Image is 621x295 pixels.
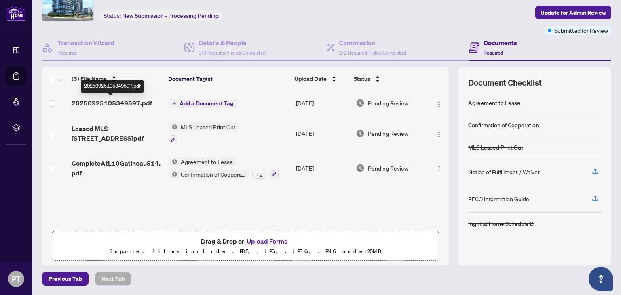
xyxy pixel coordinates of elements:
button: Add a Document Tag [169,99,237,108]
h4: Transaction Wizard [57,38,114,48]
span: Agreement to Lease [177,157,236,166]
span: Drag & Drop orUpload FormsSupported files include .PDF, .JPG, .JPEG, .PNG under25MB [52,231,439,261]
img: Logo [436,131,442,138]
div: + 2 [252,170,266,179]
span: Required [484,50,503,56]
button: Update for Admin Review [535,6,611,19]
button: Add a Document Tag [169,98,237,109]
button: Status IconMLS Leased Print Out [169,122,239,144]
span: Leased MLS [STREET_ADDRESS]pdf [72,124,162,143]
span: PT [12,273,21,284]
div: Confirmation of Cooperation [468,120,539,129]
span: Pending Review [368,99,408,107]
div: 20250925105349597.pdf [81,80,144,93]
button: Upload Forms [244,236,290,247]
div: Agreement to Lease [468,98,520,107]
img: Status Icon [169,157,177,166]
div: Notice of Fulfillment / Waiver [468,167,540,176]
th: Upload Date [291,67,351,90]
span: (3) File Name [72,74,107,83]
button: Logo [433,127,446,140]
th: Status [351,67,425,90]
td: [DATE] [293,90,353,116]
span: Drag & Drop or [201,236,290,247]
button: Open asap [589,267,613,291]
h4: Details & People [199,38,266,48]
div: MLS Leased Print Out [468,143,523,152]
span: Required [57,50,77,56]
span: New Submission - Processing Pending [122,12,219,19]
p: Supported files include .PDF, .JPG, .JPEG, .PNG under 25 MB [57,247,434,256]
img: Document Status [356,129,365,138]
button: Previous Tab [42,272,89,286]
span: Pending Review [368,129,408,138]
img: Logo [436,166,442,172]
button: Next Tab [95,272,131,286]
span: Previous Tab [49,272,82,285]
span: MLS Leased Print Out [177,122,239,131]
button: Logo [433,162,446,175]
span: 2/2 Required Fields Completed [339,50,406,56]
img: logo [6,6,26,21]
span: CompleteAtL10Gatineau514.pdf [72,158,162,178]
span: 20250925105349597.pdf [72,98,152,108]
th: Document Tag(s) [165,67,291,90]
img: Status Icon [169,122,177,131]
span: Pending Review [368,164,408,173]
span: Submitted for Review [554,26,608,35]
span: Confirmation of Cooperation [177,170,249,179]
div: RECO Information Guide [468,194,529,203]
div: Right at Home Schedule B [468,219,534,228]
img: Logo [436,101,442,107]
div: Status: [100,10,222,21]
td: [DATE] [293,151,353,185]
span: plus [172,101,176,105]
span: Update for Admin Review [541,6,606,19]
img: Document Status [356,164,365,173]
span: Add a Document Tag [180,101,233,106]
img: Status Icon [169,170,177,179]
th: (3) File Name [68,67,165,90]
span: 3/3 Required Fields Completed [199,50,266,56]
span: Upload Date [294,74,327,83]
span: Document Checklist [468,77,542,88]
button: Status IconAgreement to LeaseStatus IconConfirmation of Cooperation+2 [169,157,279,179]
h4: Documents [484,38,517,48]
td: [DATE] [293,116,353,151]
span: Status [354,74,370,83]
h4: Commission [339,38,406,48]
img: Document Status [356,99,365,107]
button: Logo [433,97,446,110]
